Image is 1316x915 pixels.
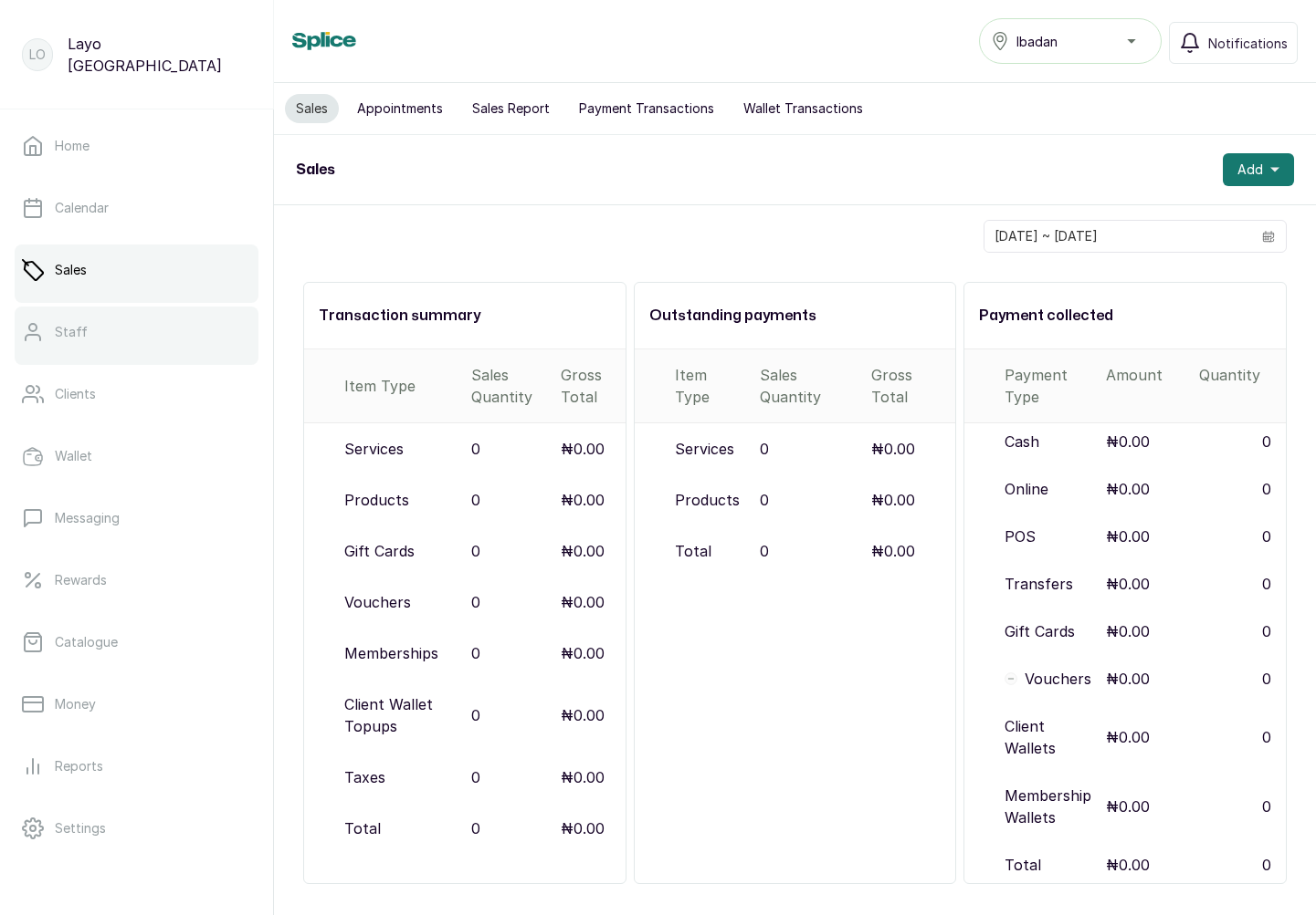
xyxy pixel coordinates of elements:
[760,438,769,460] p: 0
[732,94,874,123] button: Wallet Transactions
[979,18,1162,64] button: Ibadan
[561,540,605,562] p: ₦0.00
[1106,431,1193,452] p: ₦0.00
[1199,668,1286,690] p: 0
[1025,668,1099,690] p: Vouchers
[1106,364,1193,386] p: Amount
[55,509,120,527] p: Messaging
[55,385,96,403] p: Clients
[1199,431,1286,452] p: 0
[1005,573,1099,595] p: Transfers
[1199,364,1286,386] p: Quantity
[1237,161,1263,179] span: Add
[15,493,258,544] a: Messaging
[561,591,605,613] p: ₦0.00
[344,693,457,737] p: Client Wallet Topups
[15,431,258,482] a: Wallet
[15,120,258,172] a: Home
[15,555,258,606] a: Rewards
[675,489,740,511] p: Products
[344,438,404,460] p: Services
[871,364,948,408] div: Gross Total
[675,438,734,460] p: Services
[1208,34,1288,53] span: Notifications
[1005,785,1099,828] p: Membership Wallets
[55,695,96,713] p: Money
[1199,525,1286,547] p: 0
[1005,715,1099,759] p: Client Wallets
[285,94,339,123] button: Sales
[1005,620,1099,642] p: Gift Cards
[568,94,725,123] button: Payment Transactions
[1199,573,1286,595] p: 0
[1199,795,1286,817] p: 0
[871,540,915,562] p: ₦0.00
[1199,478,1286,500] p: 0
[871,438,915,460] p: ₦0.00
[15,679,258,730] a: Money
[55,261,87,279] p: Sales
[68,33,251,77] p: Layo [GEOGRAPHIC_DATA]
[1106,726,1193,748] p: ₦0.00
[15,741,258,792] a: Reports
[1169,22,1298,64] button: Notifications
[561,704,605,726] p: ₦0.00
[1106,478,1193,500] p: ₦0.00
[1199,726,1286,748] p: 0
[471,817,480,839] p: 0
[1262,230,1275,243] svg: calendar
[346,94,454,123] button: Appointments
[1106,795,1193,817] p: ₦0.00
[1005,478,1099,500] p: Online
[979,305,1271,327] h2: Payment collected
[1005,431,1099,452] p: Cash
[1199,854,1286,876] p: 0
[760,489,769,511] p: 0
[1106,525,1193,547] p: ₦0.00
[15,244,258,296] a: Sales
[55,447,92,465] p: Wallet
[471,438,480,460] p: 0
[1016,32,1058,51] span: Ibadan
[15,803,258,854] a: Settings
[561,766,605,788] p: ₦0.00
[1106,573,1193,595] p: ₦0.00
[344,489,409,511] p: Products
[55,137,89,155] p: Home
[344,375,457,397] div: Item Type
[675,364,745,408] div: Item Type
[296,159,335,181] h1: Sales
[55,323,88,341] p: Staff
[871,489,915,511] p: ₦0.00
[561,364,617,408] div: Gross Total
[319,305,611,327] h2: Transaction summary
[344,540,415,562] p: Gift Cards
[15,617,258,668] a: Catalogue
[344,591,411,613] p: Vouchers
[561,642,605,664] p: ₦0.00
[760,540,769,562] p: 0
[984,221,1251,252] input: Select date
[1106,668,1193,690] p: ₦0.00
[15,182,258,234] a: Calendar
[471,704,480,726] p: 0
[561,489,605,511] p: ₦0.00
[461,94,561,123] button: Sales Report
[55,571,107,589] p: Rewards
[471,364,547,408] div: Sales Quantity
[15,307,258,358] a: Staff
[675,540,711,562] p: Total
[471,766,480,788] p: 0
[471,642,480,664] p: 0
[29,46,46,64] p: LO
[1005,854,1099,876] p: Total
[55,757,103,775] p: Reports
[1223,153,1294,186] button: Add
[1106,620,1193,642] p: ₦0.00
[1106,854,1193,876] p: ₦0.00
[1005,364,1099,408] p: Payment Type
[471,489,480,511] p: 0
[760,364,858,408] div: Sales Quantity
[55,819,106,837] p: Settings
[471,591,480,613] p: 0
